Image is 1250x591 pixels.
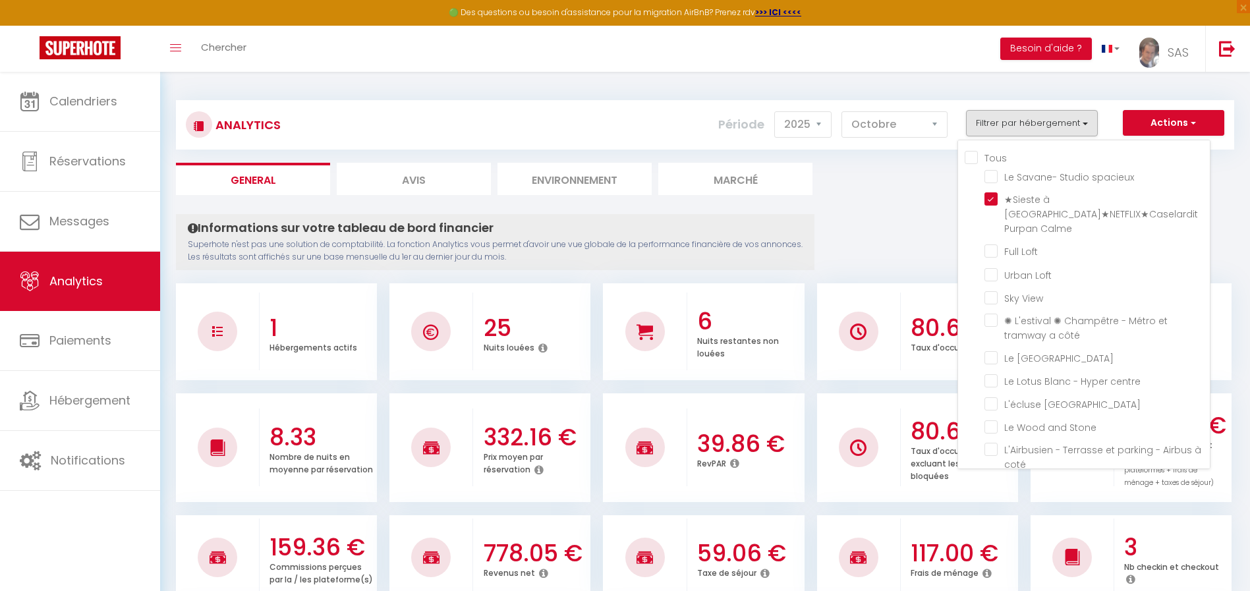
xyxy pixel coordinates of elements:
[1124,559,1219,573] p: Nb checkin et checkout
[911,339,986,353] p: Taux d'occupation
[718,110,764,139] label: Période
[1124,534,1228,561] h3: 3
[270,449,373,475] p: Nombre de nuits en moyenne par réservation
[270,339,357,353] p: Hébergements actifs
[850,439,866,456] img: NO IMAGE
[697,455,726,469] p: RevPAR
[49,332,111,349] span: Paiements
[484,540,588,567] h3: 778.05 €
[1004,269,1052,282] span: Urban Loft
[697,565,756,578] p: Taxe de séjour
[191,26,256,72] a: Chercher
[51,452,125,468] span: Notifications
[1124,453,1214,488] span: (nuitées + commission plateformes + frais de ménage + taxes de séjour)
[188,239,803,264] p: Superhote n'est pas une solution de comptabilité. La fonction Analytics vous permet d'avoir une v...
[337,163,491,195] li: Avis
[188,221,803,235] h4: Informations sur votre tableau de bord financier
[911,314,1015,342] h3: 80.65 %
[755,7,801,18] a: >>> ICI <<<<
[911,540,1015,567] h3: 117.00 €
[911,418,1015,445] h3: 80.65 %
[270,559,373,585] p: Commissions perçues par la / les plateforme(s)
[176,163,330,195] li: General
[1123,110,1224,136] button: Actions
[49,93,117,109] span: Calendriers
[1000,38,1092,60] button: Besoin d'aide ?
[484,339,534,353] p: Nuits louées
[1004,314,1168,342] span: ✺ L'estival ✺ Champêtre - Métro et tramway a côté
[1004,292,1043,305] span: Sky View
[697,333,779,359] p: Nuits restantes non louées
[1004,443,1201,471] span: L'Airbusien - Terrasse et parking - Airbus à coté
[484,565,535,578] p: Revenus net
[484,424,588,451] h3: 332.16 €
[212,110,281,140] h3: Analytics
[697,430,801,458] h3: 39.86 €
[497,163,652,195] li: Environnement
[1219,40,1236,57] img: logout
[966,110,1098,136] button: Filtrer par hébergement
[201,40,246,54] span: Chercher
[270,314,374,342] h3: 1
[212,326,223,337] img: NO IMAGE
[911,443,999,482] p: Taux d'occupation en excluant les nuits bloquées
[270,534,374,561] h3: 159.36 €
[697,540,801,567] h3: 59.06 €
[697,308,801,335] h3: 6
[270,424,374,451] h3: 8.33
[1139,38,1159,68] img: ...
[484,314,588,342] h3: 25
[49,213,109,229] span: Messages
[40,36,121,59] img: Super Booking
[1004,352,1114,365] span: Le [GEOGRAPHIC_DATA]
[1004,193,1198,235] span: ★Sieste à [GEOGRAPHIC_DATA]★NETFLIX★Caselardit Purpan Calme
[1168,44,1189,61] span: SAS
[658,163,812,195] li: Marché
[911,565,979,578] p: Frais de ménage
[484,449,543,475] p: Prix moyen par réservation
[49,153,126,169] span: Réservations
[49,392,130,408] span: Hébergement
[49,273,103,289] span: Analytics
[1129,26,1205,72] a: ... SAS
